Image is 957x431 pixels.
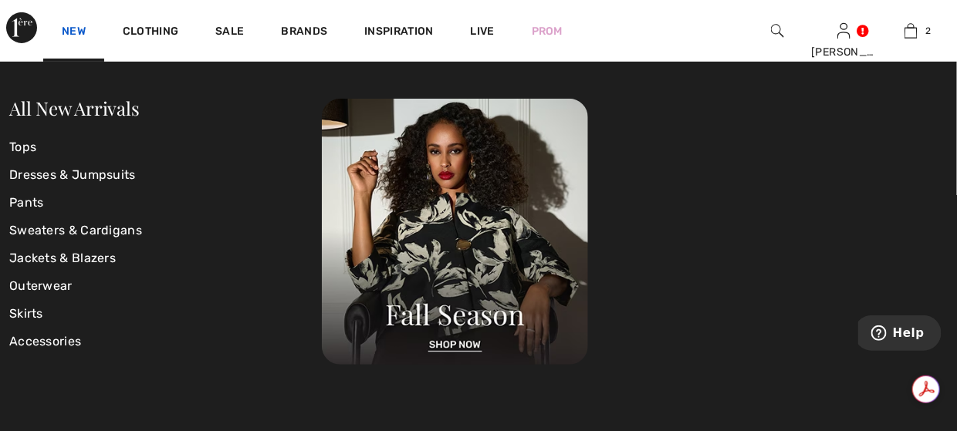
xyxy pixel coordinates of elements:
a: Clothing [123,25,178,41]
a: Sale [215,25,244,41]
span: Inspiration [364,25,433,41]
a: Jackets & Blazers [9,244,322,272]
a: Brands [282,25,328,41]
iframe: Opens a widget where you can find more information [858,315,942,354]
a: Dresses & Jumpsuits [9,161,322,189]
a: Tops [9,133,322,161]
a: Live [471,23,495,39]
a: Sweaters & Cardigans [9,217,322,244]
img: 1ère Avenue [6,12,37,43]
img: 250825120107_a8d8ca038cac6.jpg [322,99,588,365]
a: All New Arrivals [9,96,139,120]
a: 2 [878,22,944,40]
a: Accessories [9,328,322,355]
div: [PERSON_NAME] [811,44,877,60]
img: My Info [837,22,850,40]
a: Outerwear [9,272,322,300]
a: Sign In [837,23,850,38]
a: New [62,25,86,41]
a: Skirts [9,300,322,328]
img: My Bag [905,22,918,40]
a: Prom [532,23,563,39]
a: Pants [9,189,322,217]
img: search the website [771,22,784,40]
span: 2 [925,24,931,38]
